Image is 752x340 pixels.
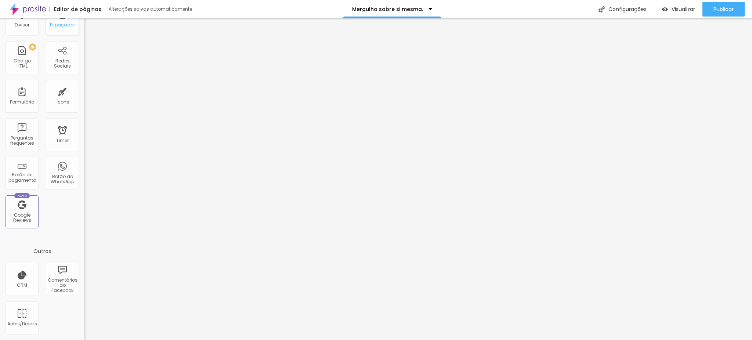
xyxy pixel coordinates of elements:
[662,6,668,12] img: view-1.svg
[50,7,101,12] div: Editor de páginas
[7,213,36,223] div: Google Reviews
[109,7,193,11] div: Alterações salvas automaticamente
[56,100,69,105] div: Ícone
[713,6,734,12] span: Publicar
[50,22,75,28] div: Espaçador
[10,100,34,105] div: Formulário
[48,278,77,293] div: Comentários do Facebook
[84,18,752,340] iframe: Editor
[702,2,745,17] button: Publicar
[15,22,29,28] div: Divisor
[672,6,695,12] span: Visualizar
[14,193,30,198] div: Novo
[56,138,69,143] div: Timer
[599,6,605,12] img: Icone
[48,58,77,69] div: Redes Sociais
[17,283,27,288] div: CRM
[48,174,77,185] div: Botão do WhatsApp
[7,172,36,183] div: Botão de pagamento
[352,7,423,12] p: Mergulho sobre si mesma.
[7,135,36,146] div: Perguntas frequentes
[7,321,36,326] div: Antes/Depois
[654,2,702,17] button: Visualizar
[7,58,36,69] div: Código HTML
